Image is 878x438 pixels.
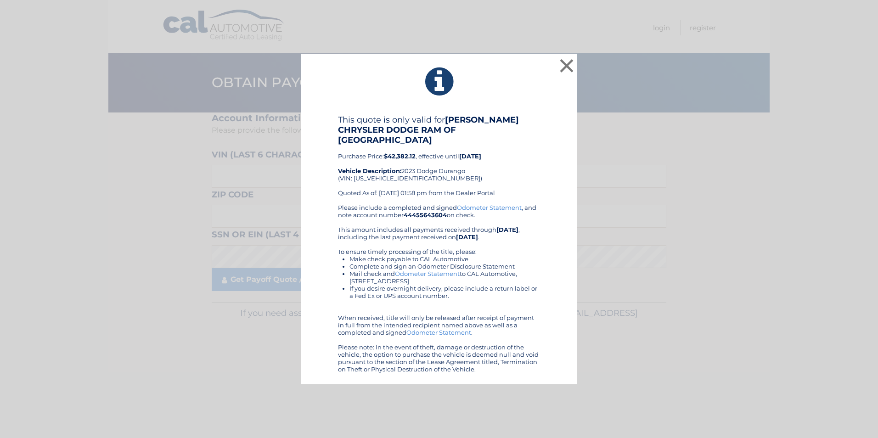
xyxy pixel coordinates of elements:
[338,115,519,145] b: [PERSON_NAME] CHRYSLER DODGE RAM OF [GEOGRAPHIC_DATA]
[338,115,540,204] div: Purchase Price: , effective until 2023 Dodge Durango (VIN: [US_VEHICLE_IDENTIFICATION_NUMBER]) Qu...
[349,270,540,285] li: Mail check and to CAL Automotive, [STREET_ADDRESS]
[404,211,447,219] b: 44455643604
[456,233,478,241] b: [DATE]
[459,152,481,160] b: [DATE]
[457,204,522,211] a: Odometer Statement
[557,56,576,75] button: ×
[349,263,540,270] li: Complete and sign an Odometer Disclosure Statement
[338,204,540,373] div: Please include a completed and signed , and note account number on check. This amount includes al...
[395,270,460,277] a: Odometer Statement
[338,115,540,145] h4: This quote is only valid for
[406,329,471,336] a: Odometer Statement
[338,167,401,174] strong: Vehicle Description:
[384,152,416,160] b: $42,382.12
[496,226,518,233] b: [DATE]
[349,255,540,263] li: Make check payable to CAL Automotive
[349,285,540,299] li: If you desire overnight delivery, please include a return label or a Fed Ex or UPS account number.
